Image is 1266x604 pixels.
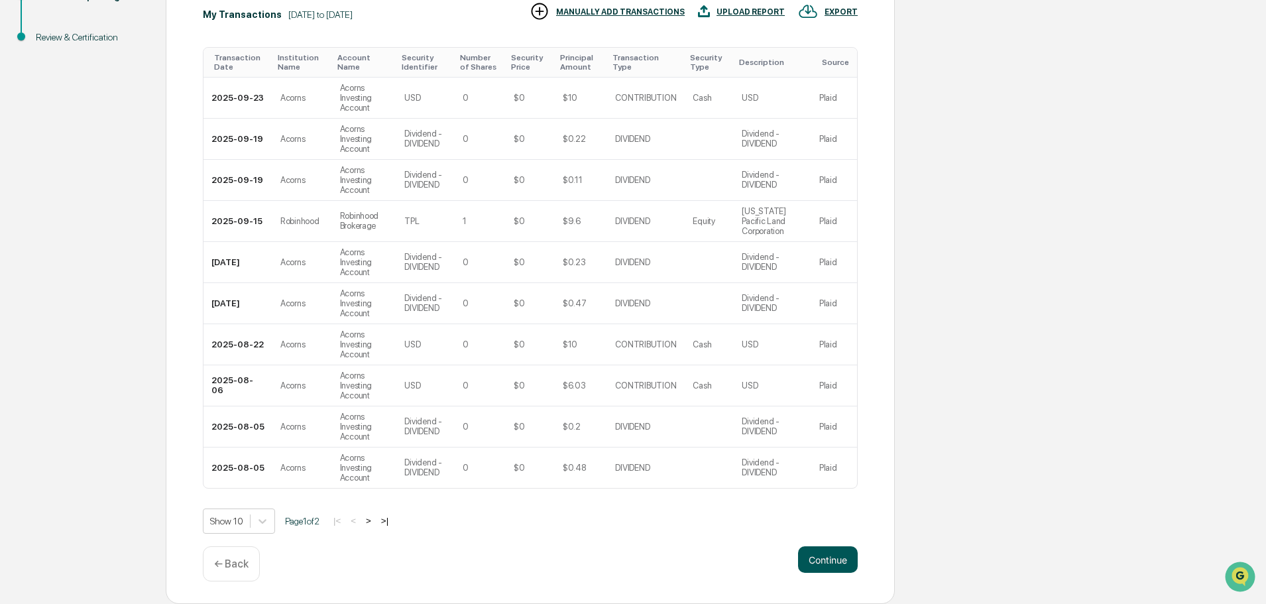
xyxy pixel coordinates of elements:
[811,324,857,365] td: Plaid
[404,293,446,313] div: Dividend - DIVIDEND
[96,168,107,179] div: 🗄️
[332,365,397,406] td: Acorns Investing Account
[698,1,710,21] img: UPLOAD REPORT
[203,283,272,324] td: [DATE]
[329,515,345,526] button: |<
[742,381,758,391] div: USD
[285,516,319,526] span: Page 1 of 2
[280,175,305,185] div: Acorns
[377,515,392,526] button: >|
[362,515,375,526] button: >
[563,463,587,473] div: $0.48
[560,53,603,72] div: Toggle SortBy
[404,170,446,190] div: Dividend - DIVIDEND
[1224,560,1259,596] iframe: Open customer support
[615,93,676,103] div: CONTRIBUTION
[13,101,37,125] img: 1746055101610-c473b297-6a78-478c-a979-82029cc54cd1
[404,216,419,226] div: TPL
[280,93,305,103] div: Acorns
[288,9,353,20] div: [DATE] to [DATE]
[563,93,577,103] div: $10
[463,422,469,432] div: 0
[8,162,91,186] a: 🖐️Preclearance
[280,381,305,391] div: Acorns
[615,216,650,226] div: DIVIDEND
[822,58,852,67] div: Toggle SortBy
[337,53,392,72] div: Toggle SortBy
[347,515,360,526] button: <
[811,283,857,324] td: Plaid
[27,167,86,180] span: Preclearance
[404,416,446,436] div: Dividend - DIVIDEND
[332,119,397,160] td: Acorns Investing Account
[717,7,785,17] div: UPLOAD REPORT
[615,463,650,473] div: DIVIDEND
[563,422,581,432] div: $0.2
[109,167,164,180] span: Attestations
[612,53,679,72] div: Toggle SortBy
[463,339,469,349] div: 0
[693,216,715,226] div: Equity
[563,216,581,226] div: $9.6
[91,162,170,186] a: 🗄️Attestations
[463,93,469,103] div: 0
[203,324,272,365] td: 2025-08-22
[203,365,272,406] td: 2025-08-06
[463,175,469,185] div: 0
[693,339,711,349] div: Cash
[332,160,397,201] td: Acorns Investing Account
[615,381,676,391] div: CONTRIBUTION
[404,457,446,477] div: Dividend - DIVIDEND
[615,257,650,267] div: DIVIDEND
[514,257,524,267] div: $0
[332,78,397,119] td: Acorns Investing Account
[332,242,397,283] td: Acorns Investing Account
[693,93,711,103] div: Cash
[563,298,587,308] div: $0.47
[45,115,168,125] div: We're available if you need us!
[332,201,397,242] td: Robinhood Brokerage
[404,93,420,103] div: USD
[278,53,327,72] div: Toggle SortBy
[280,134,305,144] div: Acorns
[615,175,650,185] div: DIVIDEND
[463,134,469,144] div: 0
[514,381,524,391] div: $0
[280,298,305,308] div: Acorns
[690,53,728,72] div: Toggle SortBy
[693,381,711,391] div: Cash
[93,224,160,235] a: Powered byPylon
[739,58,806,67] div: Toggle SortBy
[742,170,803,190] div: Dividend - DIVIDEND
[45,101,217,115] div: Start new chat
[463,257,469,267] div: 0
[811,448,857,488] td: Plaid
[203,201,272,242] td: 2025-09-15
[798,546,858,573] button: Continue
[615,134,650,144] div: DIVIDEND
[404,381,420,391] div: USD
[825,7,858,17] div: EXPORT
[514,422,524,432] div: $0
[514,216,524,226] div: $0
[514,463,524,473] div: $0
[530,1,549,21] img: MANUALLY ADD TRANSACTIONS
[225,105,241,121] button: Start new chat
[203,160,272,201] td: 2025-09-19
[798,1,818,21] img: EXPORT
[13,28,241,49] p: How can we help?
[811,365,857,406] td: Plaid
[514,298,524,308] div: $0
[332,406,397,448] td: Acorns Investing Account
[402,53,449,72] div: Toggle SortBy
[214,558,249,570] p: ← Back
[514,93,524,103] div: $0
[511,53,549,72] div: Toggle SortBy
[203,448,272,488] td: 2025-08-05
[742,457,803,477] div: Dividend - DIVIDEND
[460,53,500,72] div: Toggle SortBy
[463,298,469,308] div: 0
[463,381,469,391] div: 0
[332,283,397,324] td: Acorns Investing Account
